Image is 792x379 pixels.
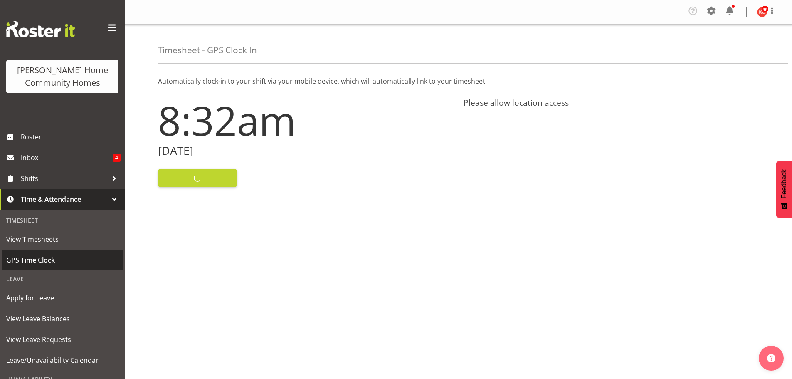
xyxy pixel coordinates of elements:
[6,333,118,346] span: View Leave Requests
[2,250,123,270] a: GPS Time Clock
[158,45,257,55] h4: Timesheet - GPS Clock In
[2,308,123,329] a: View Leave Balances
[757,7,767,17] img: kirsty-crossley8517.jpg
[2,287,123,308] a: Apply for Leave
[767,354,775,362] img: help-xxl-2.png
[6,21,75,37] img: Rosterit website logo
[2,329,123,350] a: View Leave Requests
[158,76,759,86] p: Automatically clock-in to your shift via your mobile device, which will automatically link to you...
[2,350,123,371] a: Leave/Unavailability Calendar
[21,193,108,206] span: Time & Attendance
[2,229,123,250] a: View Timesheets
[21,131,121,143] span: Roster
[158,98,454,143] h1: 8:32am
[2,212,123,229] div: Timesheet
[776,161,792,218] button: Feedback - Show survey
[21,172,108,185] span: Shifts
[2,270,123,287] div: Leave
[464,98,759,108] h4: Please allow location access
[780,169,788,198] span: Feedback
[113,154,121,162] span: 4
[6,312,118,325] span: View Leave Balances
[6,292,118,304] span: Apply for Leave
[6,233,118,245] span: View Timesheets
[158,144,454,157] h2: [DATE]
[6,254,118,266] span: GPS Time Clock
[6,354,118,367] span: Leave/Unavailability Calendar
[21,151,113,164] span: Inbox
[15,64,110,89] div: [PERSON_NAME] Home Community Homes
